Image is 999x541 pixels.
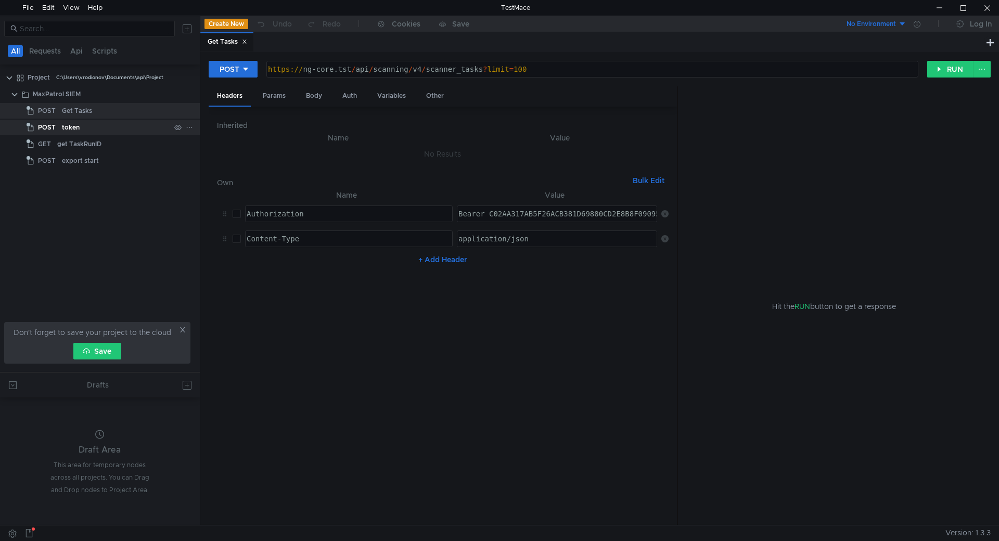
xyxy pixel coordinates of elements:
[254,86,294,106] div: Params
[323,18,341,30] div: Redo
[209,61,258,78] button: POST
[20,23,169,34] input: Search...
[424,149,461,159] nz-embed-empty: No Results
[629,174,669,187] button: Bulk Edit
[14,326,171,339] span: Don't forget to save your project to the cloud
[945,525,991,540] span: Version: 1.3.3
[67,45,86,57] button: Api
[795,302,810,311] span: RUN
[392,18,420,30] div: Cookies
[56,70,163,85] div: C:\Users\vrodionov\Documents\api\Project
[452,20,469,28] div: Save
[970,18,992,30] div: Log In
[33,86,81,102] div: MaxPatrol SIEM
[418,86,452,106] div: Other
[73,343,121,359] button: Save
[62,153,99,169] div: export start
[772,301,896,312] span: Hit the button to get a response
[927,61,974,78] button: RUN
[225,132,451,144] th: Name
[298,86,330,106] div: Body
[89,45,120,57] button: Scripts
[241,189,453,201] th: Name
[38,153,56,169] span: POST
[209,86,251,107] div: Headers
[834,16,906,32] button: No Environment
[26,45,64,57] button: Requests
[38,103,56,119] span: POST
[87,379,109,391] div: Drafts
[414,253,471,266] button: + Add Header
[28,70,50,85] div: Project
[208,36,247,47] div: Get Tasks
[273,18,292,30] div: Undo
[204,19,248,29] button: Create New
[217,119,669,132] h6: Inherited
[334,86,365,106] div: Auth
[453,189,657,201] th: Value
[299,16,348,32] button: Redo
[217,176,629,189] h6: Own
[38,120,56,135] span: POST
[369,86,414,106] div: Variables
[62,120,80,135] div: token
[38,136,51,152] span: GET
[451,132,669,144] th: Value
[220,63,239,75] div: POST
[8,45,23,57] button: All
[57,136,101,152] div: get TaskRunID
[62,103,92,119] div: Get Tasks
[248,16,299,32] button: Undo
[847,19,896,29] div: No Environment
